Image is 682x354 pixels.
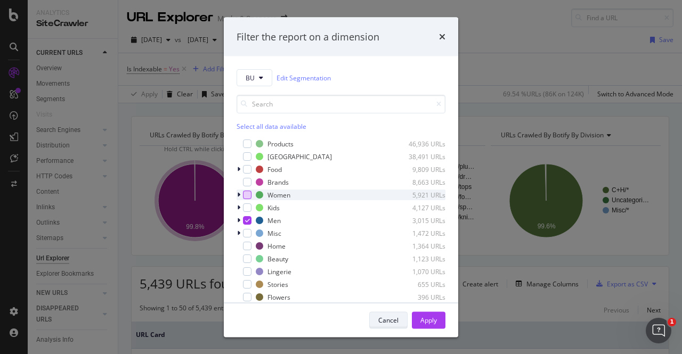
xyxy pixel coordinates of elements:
[393,267,445,276] div: 1,070 URLs
[267,279,288,289] div: Stories
[237,69,272,86] button: BU
[267,190,290,199] div: Women
[393,216,445,225] div: 3,015 URLs
[237,122,445,131] div: Select all data available
[267,254,288,263] div: Beauty
[267,203,280,212] div: Kids
[420,315,437,324] div: Apply
[412,311,445,328] button: Apply
[393,164,445,174] div: 9,809 URLs
[378,315,399,324] div: Cancel
[393,241,445,250] div: 1,364 URLs
[224,17,458,337] div: modal
[393,279,445,289] div: 655 URLs
[267,177,289,186] div: Brands
[393,203,445,212] div: 4,127 URLs
[646,318,671,343] iframe: Intercom live chat
[267,164,282,174] div: Food
[393,292,445,301] div: 396 URLs
[267,292,290,301] div: Flowers
[237,95,445,113] input: Search
[267,152,332,161] div: [GEOGRAPHIC_DATA]
[393,228,445,237] div: 1,472 URLs
[393,177,445,186] div: 8,663 URLs
[393,254,445,263] div: 1,123 URLs
[267,241,286,250] div: Home
[369,311,408,328] button: Cancel
[267,216,281,225] div: Men
[267,267,291,276] div: Lingerie
[393,190,445,199] div: 5,921 URLs
[267,139,294,148] div: Products
[237,30,379,44] div: Filter the report on a dimension
[393,139,445,148] div: 46,936 URLs
[668,318,676,326] span: 1
[393,152,445,161] div: 38,491 URLs
[246,73,255,82] span: BU
[267,228,281,237] div: Misc
[277,72,331,83] a: Edit Segmentation
[439,30,445,44] div: times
